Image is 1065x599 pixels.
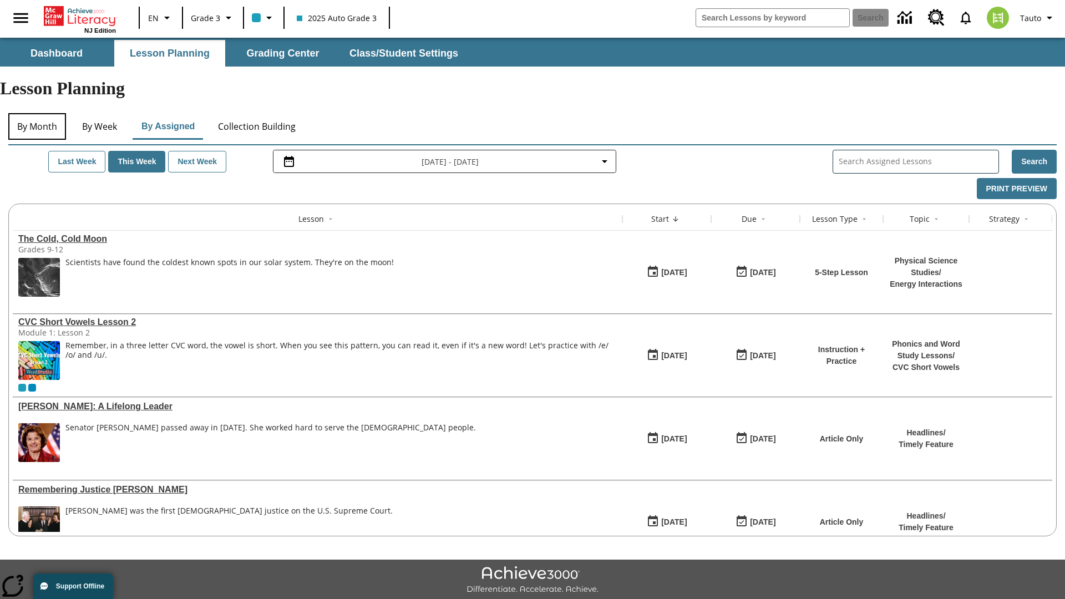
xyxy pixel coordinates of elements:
[18,317,617,327] a: CVC Short Vowels Lesson 2, Lessons
[65,341,617,360] p: Remember, in a three letter CVC word, the vowel is short. When you see this pattern, you can read...
[56,582,104,590] span: Support Offline
[820,433,864,445] p: Article Only
[669,212,682,226] button: Sort
[750,432,775,446] div: [DATE]
[757,212,770,226] button: Sort
[839,154,998,170] input: Search Assigned Lessons
[18,384,26,392] div: Current Class
[65,341,617,380] div: Remember, in a three letter CVC word, the vowel is short. When you see this pattern, you can read...
[4,2,37,34] button: Open side menu
[18,485,617,495] a: Remembering Justice O'Connor, Lessons
[466,566,599,595] img: Achieve3000 Differentiate Accelerate Achieve
[143,8,179,28] button: Language: EN, Select a language
[18,327,185,338] div: Module 1: Lesson 2
[65,258,394,297] div: Scientists have found the coldest known spots in our solar system. They're on the moon!
[921,3,951,33] a: Resource Center, Will open in new tab
[891,3,921,33] a: Data Center
[643,345,691,366] button: 08/19/25: First time the lesson was available
[661,515,687,529] div: [DATE]
[815,267,868,278] p: 5-Step Lesson
[422,156,479,167] span: [DATE] - [DATE]
[643,511,691,532] button: 08/19/25: First time the lesson was available
[44,5,116,27] a: Home
[820,516,864,528] p: Article Only
[108,151,165,172] button: This Week
[732,511,779,532] button: 08/19/25: Last day the lesson can be accessed
[65,506,393,545] div: Sandra Day O'Connor was the first female justice on the U.S. Supreme Court.
[191,12,220,24] span: Grade 3
[65,423,476,433] div: Senator [PERSON_NAME] passed away in [DATE]. She worked hard to serve the [DEMOGRAPHIC_DATA] people.
[750,266,775,280] div: [DATE]
[186,8,240,28] button: Grade: Grade 3, Select a grade
[661,349,687,363] div: [DATE]
[987,7,1009,29] img: avatar image
[732,428,779,449] button: 08/19/25: Last day the lesson can be accessed
[18,258,60,297] img: image
[750,515,775,529] div: [DATE]
[651,214,669,225] div: Start
[1,40,112,67] button: Dashboard
[1020,12,1041,24] span: Tauto
[889,362,963,373] p: CVC Short Vowels
[899,427,954,439] p: Headlines /
[278,155,611,168] button: Select the date range menu item
[133,113,204,140] button: By Assigned
[732,345,779,366] button: 08/19/25: Last day the lesson can be accessed
[65,423,476,462] div: Senator Dianne Feinstein passed away in September 2023. She worked hard to serve the American peo...
[18,317,617,327] div: CVC Short Vowels Lesson 2
[858,212,871,226] button: Sort
[209,113,305,140] button: Collection Building
[65,258,394,267] div: Scientists have found the coldest known spots in our solar system. They're on the moon!
[114,40,225,67] button: Lesson Planning
[643,428,691,449] button: 08/19/25: First time the lesson was available
[341,40,467,67] button: Class/Student Settings
[44,4,116,34] div: Home
[742,214,757,225] div: Due
[247,8,280,28] button: Class color is light blue. Change class color
[899,522,954,534] p: Timely Feature
[750,349,775,363] div: [DATE]
[661,432,687,446] div: [DATE]
[899,439,954,450] p: Timely Feature
[65,506,393,516] div: [PERSON_NAME] was the first [DEMOGRAPHIC_DATA] justice on the U.S. Supreme Court.
[643,262,691,283] button: 08/20/25: First time the lesson was available
[977,178,1057,200] button: Print Preview
[227,40,338,67] button: Grading Center
[980,3,1016,32] button: Select a new avatar
[8,113,66,140] button: By Month
[1016,8,1061,28] button: Profile/Settings
[18,234,617,244] div: The Cold, Cold Moon
[696,9,849,27] input: search field
[297,12,377,24] span: 2025 Auto Grade 3
[1012,150,1057,174] button: Search
[324,212,337,226] button: Sort
[168,151,226,172] button: Next Week
[989,214,1020,225] div: Strategy
[930,212,943,226] button: Sort
[298,214,324,225] div: Lesson
[1020,212,1033,226] button: Sort
[72,113,127,140] button: By Week
[805,344,878,367] p: Instruction + Practice
[889,338,963,362] p: Phonics and Word Study Lessons /
[732,262,779,283] button: 08/20/25: Last day the lesson can be accessed
[33,573,113,599] button: Support Offline
[18,423,60,462] img: Senator Dianne Feinstein of California smiles with the U.S. flag behind her.
[18,244,185,255] div: Grades 9-12
[889,255,963,278] p: Physical Science Studies /
[28,384,36,392] div: OL 2025 Auto Grade 4
[84,27,116,34] span: NJ Edition
[18,402,617,412] a: Dianne Feinstein: A Lifelong Leader, Lessons
[951,3,980,32] a: Notifications
[18,506,60,545] img: Chief Justice Warren Burger, wearing a black robe, holds up his right hand and faces Sandra Day O...
[910,214,930,225] div: Topic
[889,278,963,290] p: Energy Interactions
[18,234,617,244] a: The Cold, Cold Moon , Lessons
[48,151,105,172] button: Last Week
